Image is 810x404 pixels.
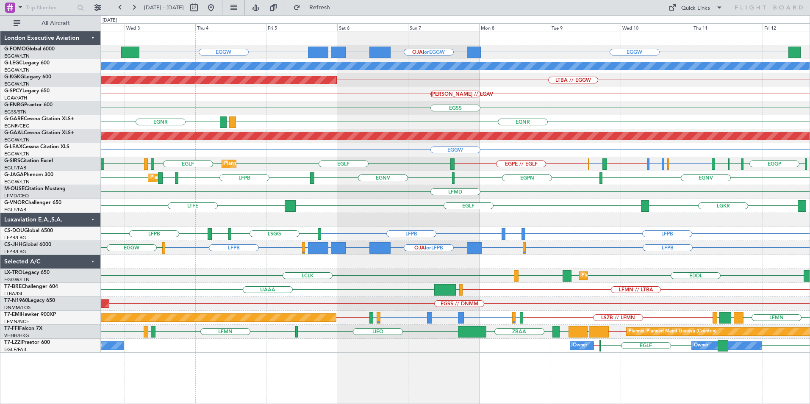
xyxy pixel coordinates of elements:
[4,130,74,136] a: G-GAALCessna Citation XLS+
[4,130,24,136] span: G-GAAL
[4,47,26,52] span: G-FOMO
[4,158,53,163] a: G-SIRSCitation Excel
[4,158,20,163] span: G-SIRS
[4,298,28,303] span: T7-N1960
[4,326,42,331] a: T7-FFIFalcon 7X
[4,116,24,122] span: G-GARE
[4,200,25,205] span: G-VNOR
[4,179,30,185] a: EGGW/LTN
[4,123,30,129] a: EGNR/CEG
[150,172,284,184] div: Planned Maint [GEOGRAPHIC_DATA] ([GEOGRAPHIC_DATA])
[629,325,727,338] div: Planned Maint Tianjin ([GEOGRAPHIC_DATA])
[681,4,710,13] div: Quick Links
[664,1,727,14] button: Quick Links
[4,318,29,325] a: LFMN/NCE
[550,23,621,31] div: Tue 9
[4,61,22,66] span: G-LEGC
[9,17,92,30] button: All Aircraft
[4,304,31,311] a: DNMM/LOS
[4,172,24,177] span: G-JAGA
[4,172,53,177] a: G-JAGAPhenom 300
[4,270,50,275] a: LX-TROLegacy 650
[4,186,25,191] span: M-OUSE
[224,158,358,170] div: Planned Maint [GEOGRAPHIC_DATA] ([GEOGRAPHIC_DATA])
[4,312,56,317] a: T7-EMIHawker 900XP
[4,75,24,80] span: G-KGKG
[4,200,61,205] a: G-VNORChallenger 650
[573,339,587,352] div: Owner
[4,47,55,52] a: G-FOMOGlobal 6000
[337,23,408,31] div: Sat 6
[4,116,74,122] a: G-GARECessna Citation XLS+
[4,298,55,303] a: T7-N1960Legacy 650
[4,340,22,345] span: T7-LZZI
[4,340,50,345] a: T7-LZZIPraetor 600
[692,23,763,31] div: Thu 11
[195,23,266,31] div: Thu 4
[4,144,22,149] span: G-LEAX
[694,339,708,352] div: Owner
[4,326,19,331] span: T7-FFI
[4,242,22,247] span: CS-JHH
[4,151,30,157] a: EGGW/LTN
[26,1,75,14] input: Trip Number
[4,270,22,275] span: LX-TRO
[621,23,691,31] div: Wed 10
[4,102,24,108] span: G-ENRG
[4,75,51,80] a: G-KGKGLegacy 600
[4,102,53,108] a: G-ENRGPraetor 600
[4,312,21,317] span: T7-EMI
[4,228,53,233] a: CS-DOUGlobal 6500
[4,53,30,59] a: EGGW/LTN
[4,137,30,143] a: EGGW/LTN
[4,242,51,247] a: CS-JHHGlobal 6000
[103,17,117,24] div: [DATE]
[4,284,22,289] span: T7-BRE
[4,165,26,171] a: EGLF/FAB
[4,207,26,213] a: EGLF/FAB
[4,193,29,199] a: LFMD/CEQ
[4,284,58,289] a: T7-BREChallenger 604
[4,186,66,191] a: M-OUSECitation Mustang
[302,5,338,11] span: Refresh
[582,269,637,282] div: Planned Maint Dusseldorf
[22,20,89,26] span: All Aircraft
[4,346,26,353] a: EGLF/FAB
[4,95,27,101] a: LGAV/ATH
[4,291,23,297] a: LTBA/ISL
[4,144,69,149] a: G-LEAXCessna Citation XLS
[4,109,27,115] a: EGSS/STN
[408,23,479,31] div: Sun 7
[4,81,30,87] a: EGGW/LTN
[4,89,22,94] span: G-SPCY
[125,23,195,31] div: Wed 3
[4,249,26,255] a: LFPB/LBG
[4,61,50,66] a: G-LEGCLegacy 600
[266,23,337,31] div: Fri 5
[4,228,24,233] span: CS-DOU
[4,332,29,339] a: VHHH/HKG
[4,277,30,283] a: EGGW/LTN
[4,89,50,94] a: G-SPCYLegacy 650
[4,67,30,73] a: EGGW/LTN
[289,1,340,14] button: Refresh
[144,4,184,11] span: [DATE] - [DATE]
[646,325,716,338] div: Planned Maint Geneva (Cointrin)
[479,23,550,31] div: Mon 8
[4,235,26,241] a: LFPB/LBG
